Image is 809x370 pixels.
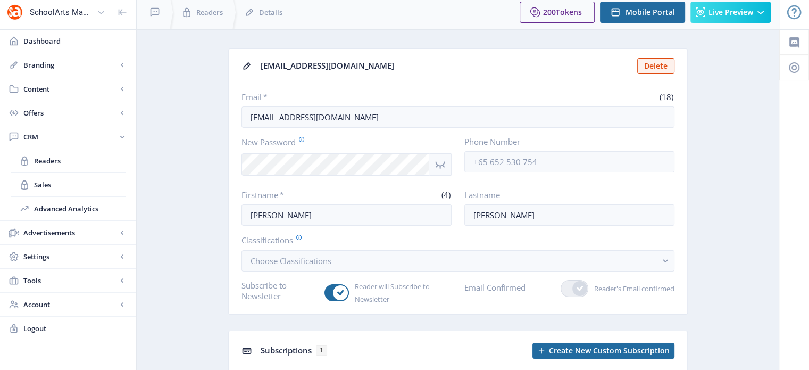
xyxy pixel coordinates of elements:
span: Tools [23,275,117,286]
input: +65 652 530 754 [464,151,674,172]
span: Reader will Subscribe to Newsletter [349,280,452,306]
a: Advanced Analytics [11,197,126,220]
span: Logout [23,323,128,334]
div: SchoolArts Magazine [30,1,93,24]
label: Firstname [241,190,343,200]
a: Sales [11,173,126,196]
span: Mobile Portal [625,8,675,17]
button: 200Tokens [520,2,595,23]
span: Offers [23,108,117,118]
a: Readers [11,149,126,172]
span: Live Preview [708,8,753,17]
input: Enter reader’s lastname [464,204,674,226]
span: Tokens [556,7,582,17]
span: Readers [196,7,223,18]
label: New Password [241,136,443,148]
span: Dashboard [23,36,128,46]
button: Delete [637,58,674,74]
div: [EMAIL_ADDRESS][DOMAIN_NAME] [261,57,631,74]
span: Reader's Email confirmed [588,282,674,295]
span: (18) [658,92,674,102]
span: Advanced Analytics [34,203,126,214]
label: Classifications [241,234,666,246]
span: Account [23,299,117,310]
span: Settings [23,251,117,262]
input: Enter reader’s email [241,106,674,128]
input: Enter reader’s firstname [241,204,452,226]
button: Live Preview [690,2,771,23]
button: Mobile Portal [600,2,685,23]
span: Choose Classifications [251,256,331,266]
span: CRM [23,131,117,142]
nb-icon: Show password [429,153,452,176]
img: properties.app_icon.png [6,4,23,21]
button: Choose Classifications [241,250,674,272]
span: Branding [23,60,117,70]
span: (4) [440,190,452,200]
span: Details [259,7,282,18]
span: Content [23,84,117,94]
label: Email [241,92,454,102]
label: Subscribe to Newsletter [241,280,316,301]
span: Sales [34,179,126,190]
span: Advertisements [23,227,117,238]
label: Phone Number [464,136,666,147]
label: Lastname [464,190,666,200]
span: Readers [34,155,126,166]
label: Email Confirmed [464,280,526,295]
